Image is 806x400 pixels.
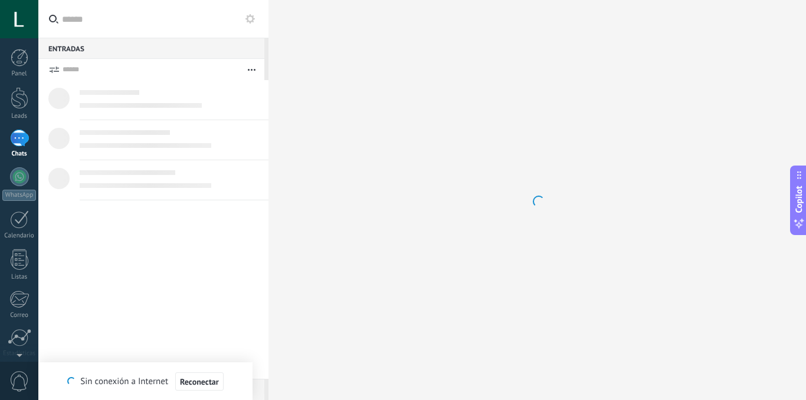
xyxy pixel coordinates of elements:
[2,70,37,78] div: Panel
[2,113,37,120] div: Leads
[175,372,224,391] button: Reconectar
[2,273,37,281] div: Listas
[2,232,37,240] div: Calendario
[180,378,219,386] span: Reconectar
[2,190,36,201] div: WhatsApp
[793,186,805,213] span: Copilot
[67,372,223,391] div: Sin conexión a Internet
[2,150,37,158] div: Chats
[239,59,264,80] button: Más
[38,38,264,59] div: Entradas
[2,312,37,319] div: Correo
